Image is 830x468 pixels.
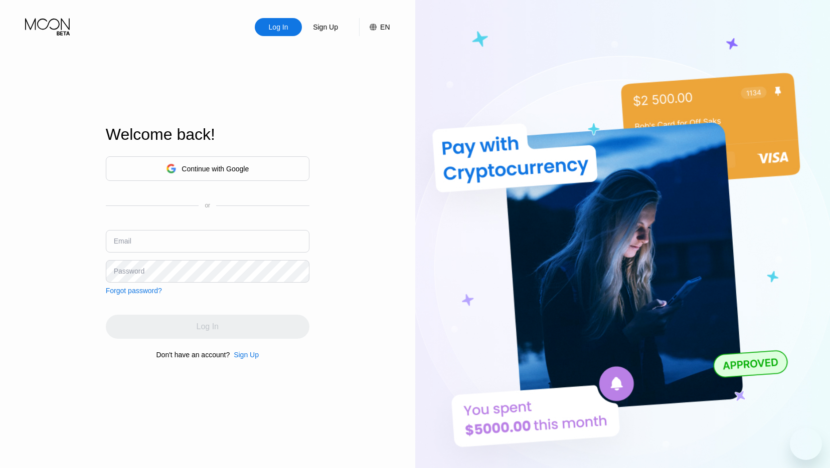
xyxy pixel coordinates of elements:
div: EN [359,18,390,36]
div: Sign Up [312,22,339,32]
iframe: Button to launch messaging window [790,428,822,460]
div: Continue with Google [182,165,249,173]
div: Don't have an account? [156,351,230,359]
div: Forgot password? [106,287,162,295]
div: Continue with Google [106,156,309,181]
div: Log In [255,18,302,36]
div: EN [380,23,390,31]
div: Password [114,267,144,275]
div: Sign Up [234,351,259,359]
div: Log In [268,22,289,32]
div: Sign Up [302,18,349,36]
div: Sign Up [230,351,259,359]
div: or [205,202,210,209]
div: Welcome back! [106,125,309,144]
div: Email [114,237,131,245]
